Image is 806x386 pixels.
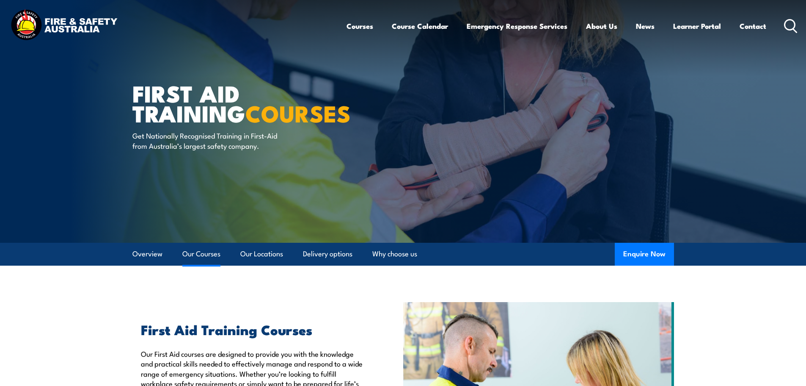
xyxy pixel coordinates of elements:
[372,243,417,265] a: Why choose us
[303,243,352,265] a: Delivery options
[392,15,448,37] a: Course Calendar
[132,243,162,265] a: Overview
[673,15,721,37] a: Learner Portal
[740,15,766,37] a: Contact
[182,243,220,265] a: Our Courses
[240,243,283,265] a: Our Locations
[132,131,287,150] p: Get Nationally Recognised Training in First-Aid from Australia’s largest safety company.
[245,95,351,130] strong: COURSES
[636,15,655,37] a: News
[132,83,341,122] h1: First Aid Training
[347,15,373,37] a: Courses
[141,323,364,335] h2: First Aid Training Courses
[586,15,617,37] a: About Us
[467,15,567,37] a: Emergency Response Services
[615,243,674,266] button: Enquire Now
